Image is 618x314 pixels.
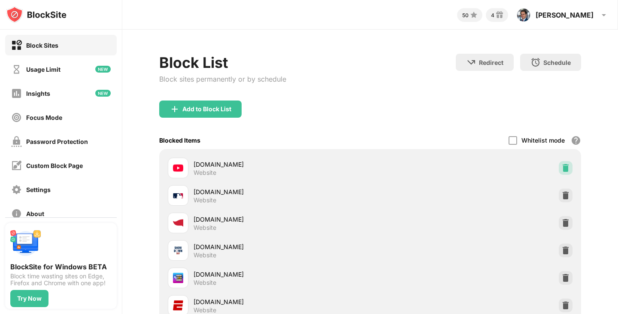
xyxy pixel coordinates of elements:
[26,162,83,169] div: Custom Block Page
[173,190,183,201] img: favicons
[462,12,469,18] div: 50
[194,215,370,224] div: [DOMAIN_NAME]
[194,187,370,196] div: [DOMAIN_NAME]
[536,11,594,19] div: [PERSON_NAME]
[159,137,200,144] div: Blocked Items
[11,64,22,75] img: time-usage-off.svg
[173,245,183,256] img: favicons
[10,228,41,259] img: push-desktop.svg
[194,224,216,232] div: Website
[194,242,370,251] div: [DOMAIN_NAME]
[26,114,62,121] div: Focus Mode
[95,90,111,97] img: new-icon.svg
[159,75,286,83] div: Block sites permanently or by schedule
[194,160,370,169] div: [DOMAIN_NAME]
[11,40,22,51] img: block-on.svg
[494,10,505,20] img: reward-small.svg
[521,137,565,144] div: Whitelist mode
[173,163,183,173] img: favicons
[173,218,183,228] img: favicons
[11,184,22,195] img: settings-off.svg
[10,273,112,287] div: Block time wasting sites on Edge, Firefox and Chrome with one app!
[194,306,216,314] div: Website
[11,208,22,219] img: about-off.svg
[491,12,494,18] div: 4
[26,210,44,217] div: About
[11,160,22,171] img: customize-block-page-off.svg
[194,270,370,279] div: [DOMAIN_NAME]
[26,138,88,145] div: Password Protection
[469,10,479,20] img: points-small.svg
[194,169,216,177] div: Website
[159,54,286,71] div: Block List
[10,262,112,271] div: BlockSite for Windows BETA
[517,8,530,22] img: ACg8ocLtUT8a6UOakXIsyLKdMNR0XceSSI_5VmbprfgArlvM-Y8rdwIK=s96-c
[543,59,571,66] div: Schedule
[173,300,183,311] img: favicons
[6,6,67,23] img: logo-blocksite.svg
[26,90,50,97] div: Insights
[95,66,111,73] img: new-icon.svg
[173,273,183,283] img: favicons
[194,196,216,204] div: Website
[26,66,61,73] div: Usage Limit
[479,59,503,66] div: Redirect
[11,136,22,147] img: password-protection-off.svg
[194,279,216,287] div: Website
[194,251,216,259] div: Website
[17,295,42,302] div: Try Now
[26,186,51,193] div: Settings
[26,42,58,49] div: Block Sites
[11,88,22,99] img: insights-off.svg
[194,297,370,306] div: [DOMAIN_NAME]
[11,112,22,123] img: focus-off.svg
[182,106,231,113] div: Add to Block List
